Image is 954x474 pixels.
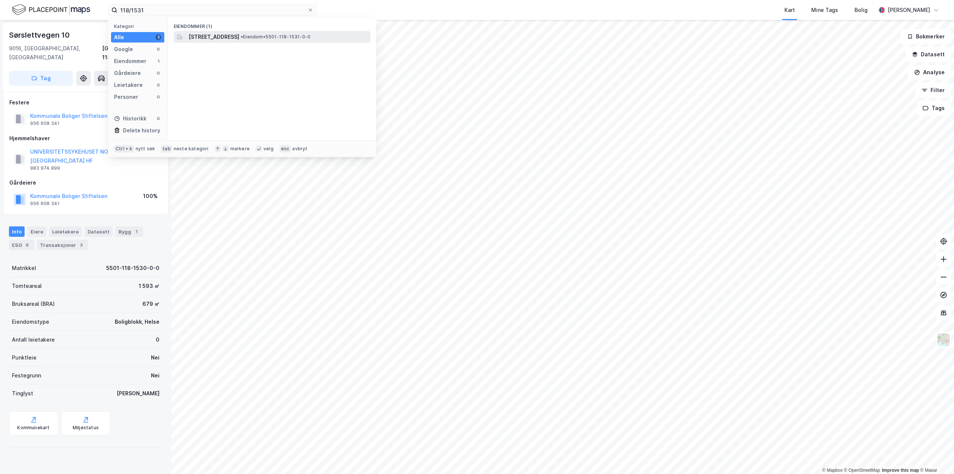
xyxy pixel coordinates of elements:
div: 0 [155,70,161,76]
div: Gårdeiere [9,178,162,187]
div: 0 [155,94,161,100]
div: Personer [114,92,138,101]
div: 100% [143,192,158,201]
div: 956 608 341 [30,201,60,207]
a: Improve this map [882,468,919,473]
button: Datasett [906,47,951,62]
div: Datasett [85,226,113,237]
a: OpenStreetMap [844,468,880,473]
button: Filter [915,83,951,98]
div: Sørslettvegen 10 [9,29,71,41]
div: Nei [151,371,159,380]
iframe: Chat Widget [917,438,954,474]
input: Søk på adresse, matrikkel, gårdeiere, leietakere eller personer [117,4,307,16]
div: Tinglyst [12,389,33,398]
div: Alle [114,33,124,42]
div: Matrikkel [12,264,36,273]
div: Leietakere [114,81,143,90]
div: 983 974 899 [30,165,60,171]
div: Kontrollprogram for chat [917,438,954,474]
div: Info [9,226,25,237]
div: markere [230,146,250,152]
div: Google [114,45,133,54]
div: 1 [155,34,161,40]
div: 1 593 ㎡ [139,282,159,291]
div: velg [263,146,274,152]
div: Eiere [28,226,46,237]
div: 5501-118-1530-0-0 [106,264,159,273]
div: Nei [151,353,159,362]
div: 0 [156,335,159,344]
div: ESG [9,240,34,250]
div: 9 [23,241,31,249]
div: Miljøstatus [73,425,99,431]
span: • [241,34,243,40]
div: nytt søk [136,146,155,152]
div: Punktleie [12,353,37,362]
div: avbryt [292,146,307,152]
div: neste kategori [174,146,209,152]
div: Boligblokk, Helse [115,317,159,326]
button: Tags [916,101,951,116]
div: 956 608 341 [30,120,60,126]
div: [PERSON_NAME] [117,389,159,398]
div: Mine Tags [811,6,838,15]
div: Eiendomstype [12,317,49,326]
div: [PERSON_NAME] [888,6,930,15]
div: 9016, [GEOGRAPHIC_DATA], [GEOGRAPHIC_DATA] [9,44,102,62]
span: Eiendom • 5501-118-1531-0-0 [241,34,310,40]
div: Transaksjoner [37,240,88,250]
div: Bruksareal (BRA) [12,299,55,308]
div: Eiendommer (1) [168,18,376,31]
div: Kategori [114,23,164,29]
img: logo.f888ab2527a4732fd821a326f86c7f29.svg [12,3,90,16]
div: Antall leietakere [12,335,55,344]
div: [GEOGRAPHIC_DATA], 118/1530 [102,44,162,62]
div: Historikk [114,114,146,123]
div: Festere [9,98,162,107]
div: Gårdeiere [114,69,141,78]
div: Leietakere [49,226,82,237]
span: [STREET_ADDRESS] [189,32,239,41]
div: 0 [155,46,161,52]
div: Kart [784,6,795,15]
div: tab [161,145,172,153]
button: Tag [9,71,73,86]
a: Mapbox [822,468,843,473]
div: Tomteareal [12,282,42,291]
button: Analyse [908,65,951,80]
button: Bokmerker [901,29,951,44]
div: 1 [133,228,140,235]
div: Festegrunn [12,371,41,380]
div: 0 [155,116,161,122]
div: 679 ㎡ [142,299,159,308]
div: Kommunekart [17,425,50,431]
div: esc [279,145,291,153]
div: 0 [155,82,161,88]
div: Bygg [116,226,143,237]
div: Ctrl + k [114,145,134,153]
div: Delete history [123,126,160,135]
img: Z [936,333,951,347]
div: Hjemmelshaver [9,134,162,143]
div: 1 [155,58,161,64]
div: 3 [78,241,85,249]
div: Bolig [855,6,868,15]
div: Eiendommer [114,57,146,66]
